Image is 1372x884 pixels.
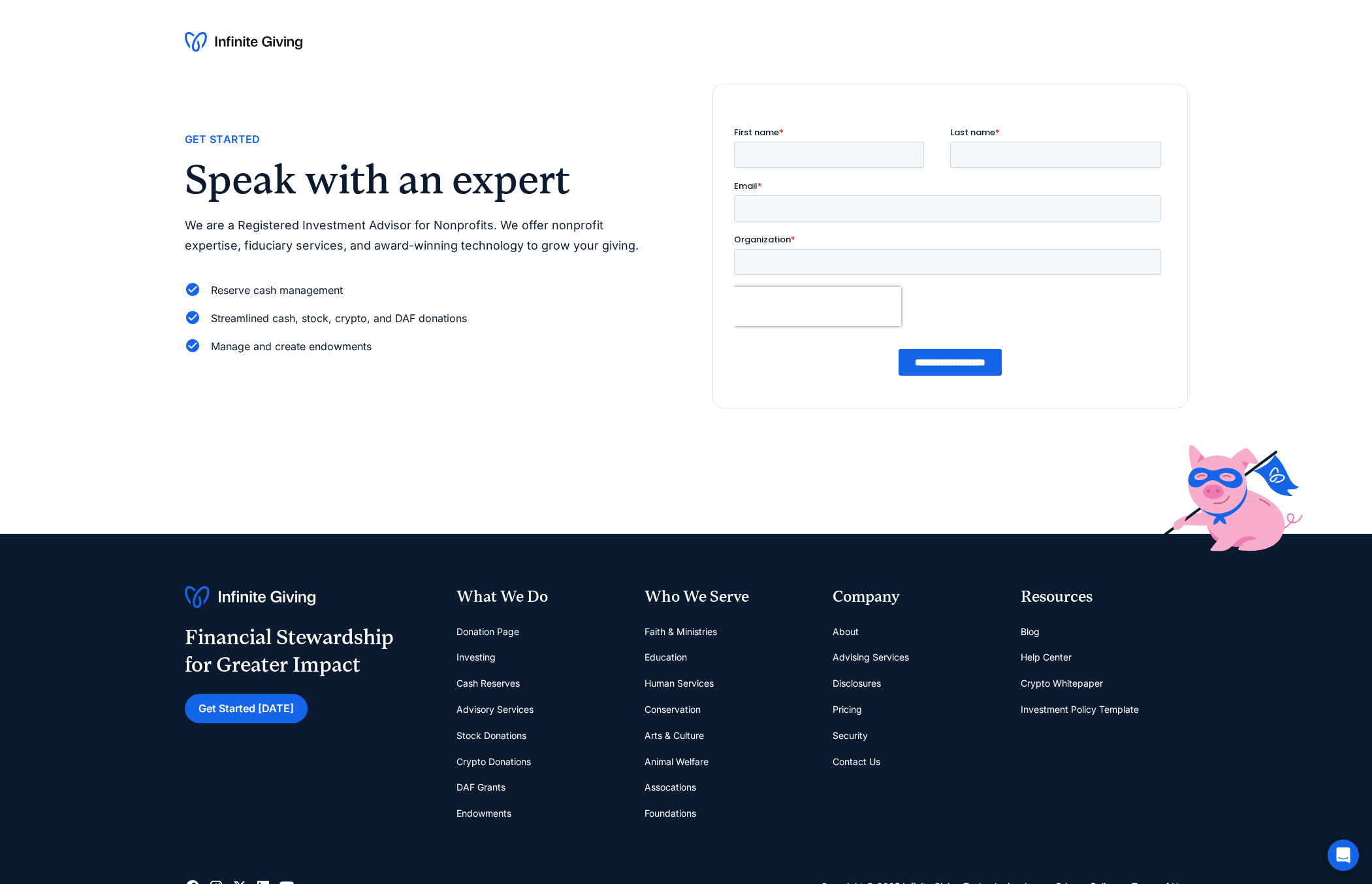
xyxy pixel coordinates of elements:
[456,586,624,608] div: What We Do
[645,586,812,608] div: Who We Serve
[456,723,526,749] a: Stock Donations
[211,310,467,327] div: Streamlined cash, stock, crypto, and DAF donations
[185,216,660,255] p: We are a Registered Investment Advisor for Nonprofits. We offer nonprofit expertise, fiduciary se...
[645,800,696,827] a: Foundations
[833,644,909,670] a: Advising Services
[1021,696,1139,723] a: Investment Policy Template
[645,723,704,749] a: Arts & Culture
[734,126,1166,387] iframe: Form 0
[185,694,308,723] a: Get Started [DATE]
[645,619,717,645] a: Faith & Ministries
[185,159,660,200] h2: Speak with an expert
[185,131,261,148] div: Get Started
[833,696,862,723] a: Pricing
[211,282,343,299] div: Reserve cash management
[833,670,881,696] a: Disclosures
[211,338,372,355] div: Manage and create endowments
[456,749,531,775] a: Crypto Donations
[645,644,687,670] a: Education
[833,723,868,749] a: Security
[456,800,511,827] a: Endowments
[833,749,880,775] a: Contact Us
[456,774,505,800] a: DAF Grants
[833,586,1000,608] div: Company
[645,696,701,723] a: Conservation
[456,670,520,696] a: Cash Reserves
[456,619,519,645] a: Donation Page
[1328,840,1359,871] div: Open Intercom Messenger
[645,670,714,696] a: Human Services
[1021,644,1072,670] a: Help Center
[645,749,709,775] a: Animal Welfare
[185,624,394,678] div: Financial Stewardship for Greater Impact
[456,644,496,670] a: Investing
[833,619,859,645] a: About
[1021,586,1188,608] div: Resources
[456,696,534,723] a: Advisory Services
[1021,670,1103,696] a: Crypto Whitepaper
[645,774,696,800] a: Assocations
[1021,619,1040,645] a: Blog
